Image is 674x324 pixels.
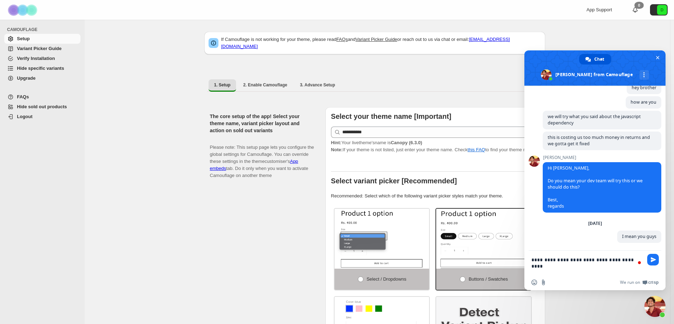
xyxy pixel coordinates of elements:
a: Upgrade [4,73,80,83]
span: we will try what you said about the javascript dependency [548,114,641,126]
a: Hide sold out products [4,102,80,112]
span: Upgrade [17,75,36,81]
a: Variant Picker Guide [355,37,397,42]
p: Please note: This setup page lets you configure the global settings for Camouflage. You can overr... [210,137,314,179]
button: Avatar with initials D [650,4,668,16]
a: Hide specific variants [4,63,80,73]
span: Select / Dropdowns [367,276,407,282]
text: D [661,8,663,12]
a: Chat [579,54,611,65]
span: Insert an emoji [531,280,537,285]
strong: Canopy (6.3.0) [391,140,422,145]
span: We run on [620,280,640,285]
a: Verify Installation [4,54,80,63]
span: Your live theme's name is [331,140,422,145]
span: Hide specific variants [17,66,64,71]
p: If your theme is not listed, just enter your theme name. Check to find your theme name. [331,139,540,153]
span: [PERSON_NAME] [543,155,661,160]
span: I mean you guys [622,233,656,239]
a: Logout [4,112,80,122]
a: this FAQ [468,147,485,152]
p: If Camouflage is not working for your theme, please read and or reach out to us via chat or email: [221,36,541,50]
a: Setup [4,34,80,44]
span: Verify Installation [17,56,55,61]
img: Buttons / Swatches [436,209,531,269]
span: Logout [17,114,32,119]
a: Variant Picker Guide [4,44,80,54]
p: Recommended: Select which of the following variant picker styles match your theme. [331,192,540,200]
span: CAMOUFLAGE [7,27,81,32]
span: Send a file [541,280,546,285]
span: Setup [17,36,30,41]
span: Buttons / Swatches [469,276,508,282]
span: App Support [586,7,612,12]
a: 0 [632,6,639,13]
h2: The core setup of the app! Select your theme name, variant picker layout and action on sold out v... [210,113,314,134]
span: FAQs [17,94,29,99]
div: 0 [634,2,644,9]
span: 3. Advance Setup [300,82,335,88]
img: Camouflage [6,0,41,20]
span: Hi [PERSON_NAME], Do you mean your dev team will try this or we should do this? Best, regards [548,165,643,209]
a: We run onCrisp [620,280,658,285]
span: 2. Enable Camouflage [243,82,287,88]
a: FAQs [4,92,80,102]
a: Close chat [644,296,666,317]
div: [DATE] [588,221,602,226]
img: Select / Dropdowns [335,209,429,269]
span: Avatar with initials D [657,5,667,15]
strong: Hint: [331,140,342,145]
b: Select your theme name [Important] [331,112,451,120]
b: Select variant picker [Recommended] [331,177,457,185]
span: Send [647,254,659,265]
span: Chat [594,54,604,65]
span: this is costing us too much money in returns and we gotta get it fixed [548,134,650,147]
span: Hide sold out products [17,104,67,109]
span: Close chat [654,54,661,61]
strong: Note: [331,147,343,152]
span: Variant Picker Guide [17,46,61,51]
a: FAQs [336,37,348,42]
textarea: To enrich screen reader interactions, please activate Accessibility in Grammarly extension settings [531,251,644,275]
span: Crisp [648,280,658,285]
span: how are you [631,99,656,105]
span: 1. Setup [214,82,231,88]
